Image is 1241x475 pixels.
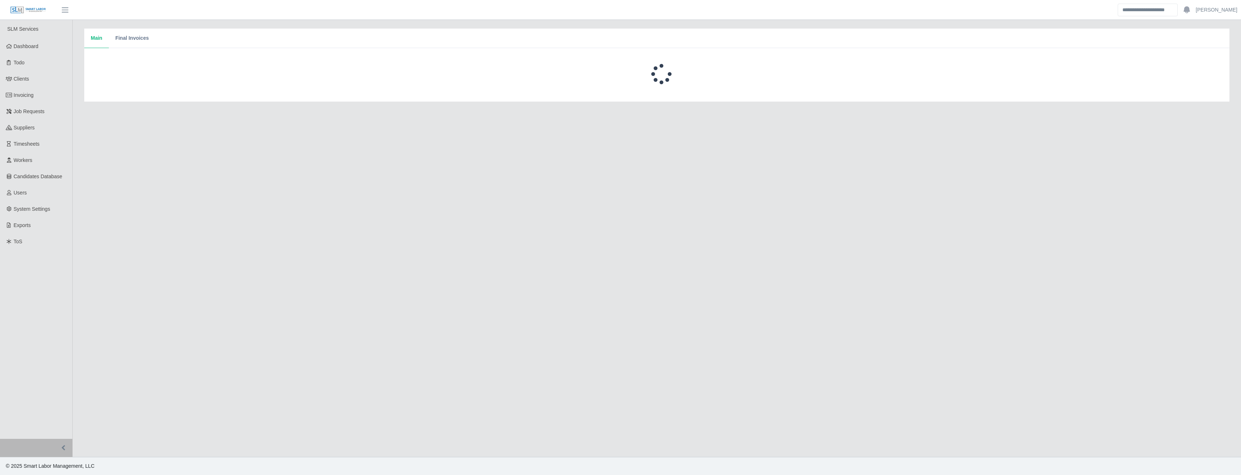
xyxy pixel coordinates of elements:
[14,125,35,130] span: Suppliers
[14,141,40,147] span: Timesheets
[14,190,27,196] span: Users
[14,206,50,212] span: System Settings
[109,29,155,48] button: Final Invoices
[7,26,38,32] span: SLM Services
[10,6,46,14] img: SLM Logo
[14,43,39,49] span: Dashboard
[14,157,33,163] span: Workers
[6,463,94,469] span: © 2025 Smart Labor Management, LLC
[14,76,29,82] span: Clients
[84,29,109,48] button: Main
[14,108,45,114] span: Job Requests
[14,222,31,228] span: Exports
[1118,4,1178,16] input: Search
[14,92,34,98] span: Invoicing
[14,239,22,244] span: ToS
[1196,6,1237,14] a: [PERSON_NAME]
[14,60,25,65] span: Todo
[14,174,63,179] span: Candidates Database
